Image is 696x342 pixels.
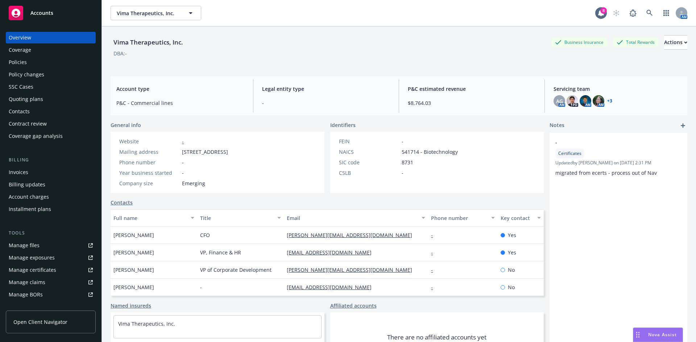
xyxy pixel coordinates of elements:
div: Actions [664,35,687,49]
div: Account charges [9,191,49,203]
a: - [182,138,184,145]
span: P&C - Commercial lines [116,99,244,107]
div: Installment plans [9,203,51,215]
div: FEIN [339,138,399,145]
div: Coverage gap analysis [9,130,63,142]
span: There are no affiliated accounts yet [387,333,486,342]
span: Updated by [PERSON_NAME] on [DATE] 2:31 PM [555,160,681,166]
span: Emerging [182,180,205,187]
div: SSC Cases [9,81,33,93]
a: Policy changes [6,69,96,80]
span: Vima Therapeutics, Inc. [117,9,179,17]
span: - [555,139,663,146]
div: Phone number [431,214,486,222]
span: [PERSON_NAME] [113,249,154,256]
span: Nova Assist [648,332,677,338]
a: Coverage gap analysis [6,130,96,142]
span: migrated from ecerts - process out of Nav [555,169,657,176]
a: - [431,266,439,273]
div: Manage files [9,240,40,251]
span: - [182,169,184,177]
a: Report a Bug [626,6,640,20]
span: - [182,159,184,166]
div: Mailing address [119,148,179,156]
span: [PERSON_NAME] [113,283,154,291]
a: Contacts [111,199,133,206]
button: Email [284,209,428,227]
a: Manage BORs [6,289,96,300]
button: Title [197,209,284,227]
div: Overview [9,32,31,43]
span: Yes [508,249,516,256]
span: - [402,169,403,177]
span: VP of Corporate Development [200,266,272,274]
span: Legal entity type [262,85,390,93]
img: photo [593,95,604,107]
div: 8 [600,7,607,14]
div: SIC code [339,159,399,166]
span: [PERSON_NAME] [113,231,154,239]
a: Coverage [6,44,96,56]
div: Title [200,214,273,222]
a: Vima Therapeutics, Inc. [118,320,175,327]
a: Named insureds [111,302,151,309]
span: 8731 [402,159,413,166]
span: Account type [116,85,244,93]
span: CFO [200,231,210,239]
span: General info [111,121,141,129]
span: $8,764.03 [408,99,536,107]
div: Policies [9,56,27,68]
a: [EMAIL_ADDRESS][DOMAIN_NAME] [287,284,377,291]
a: Search [642,6,657,20]
span: AG [556,97,563,105]
div: Company size [119,180,179,187]
a: [PERSON_NAME][EMAIL_ADDRESS][DOMAIN_NAME] [287,266,418,273]
div: Business Insurance [551,38,607,47]
button: Actions [664,35,687,50]
a: Accounts [6,3,96,23]
a: Affiliated accounts [330,302,377,309]
a: - [431,249,439,256]
span: Yes [508,231,516,239]
span: - [200,283,202,291]
a: add [679,121,687,130]
a: Switch app [659,6,674,20]
div: DBA: - [113,50,127,57]
span: - [262,99,390,107]
a: Manage certificates [6,264,96,276]
span: No [508,266,515,274]
button: Phone number [428,209,497,227]
button: Nova Assist [633,328,683,342]
a: Manage claims [6,276,96,288]
div: Full name [113,214,186,222]
div: Manage claims [9,276,45,288]
a: Quoting plans [6,93,96,105]
span: [STREET_ADDRESS] [182,148,228,156]
button: Vima Therapeutics, Inc. [111,6,201,20]
div: Billing [6,156,96,164]
div: Key contact [501,214,533,222]
div: Quoting plans [9,93,43,105]
span: Open Client Navigator [13,318,67,326]
div: Email [287,214,417,222]
a: Summary of insurance [6,301,96,313]
a: Contacts [6,106,96,117]
div: Manage exposures [9,252,55,263]
span: P&C estimated revenue [408,85,536,93]
div: -CertificatesUpdatedby [PERSON_NAME] on [DATE] 2:31 PMmigrated from ecerts - process out of Nav [550,133,687,182]
span: Manage exposures [6,252,96,263]
div: Website [119,138,179,145]
span: No [508,283,515,291]
button: Full name [111,209,197,227]
div: Total Rewards [613,38,658,47]
a: +3 [607,99,612,103]
a: [PERSON_NAME][EMAIL_ADDRESS][DOMAIN_NAME] [287,232,418,238]
a: Overview [6,32,96,43]
div: Drag to move [633,328,642,342]
div: Coverage [9,44,31,56]
span: - [402,138,403,145]
a: - [431,284,439,291]
div: Manage certificates [9,264,56,276]
div: Year business started [119,169,179,177]
a: [EMAIL_ADDRESS][DOMAIN_NAME] [287,249,377,256]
